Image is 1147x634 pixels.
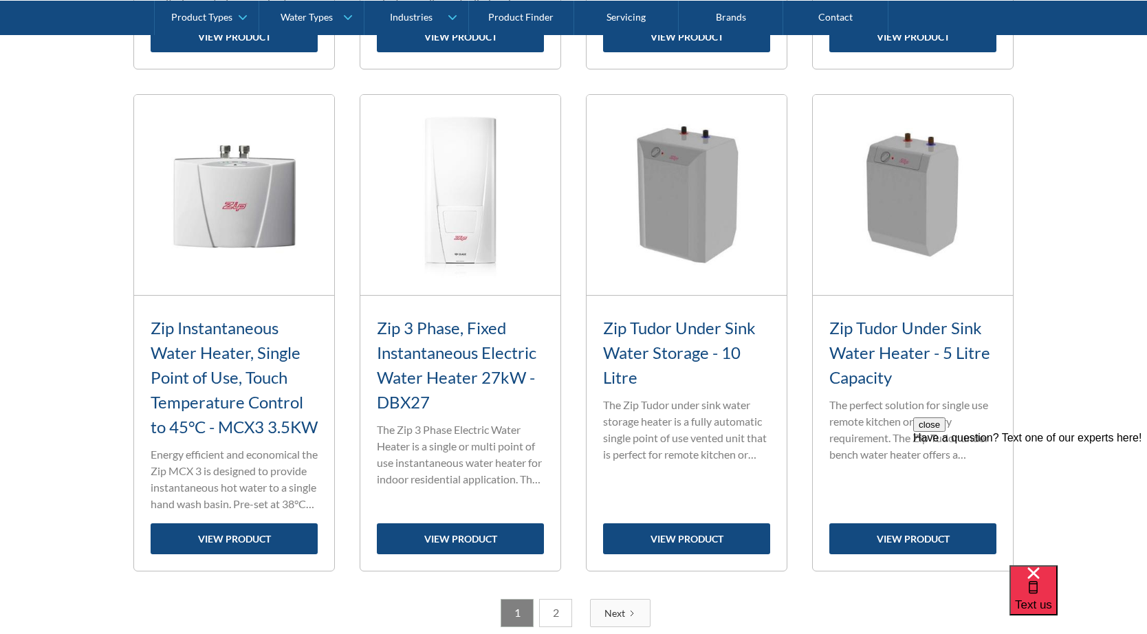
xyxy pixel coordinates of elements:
[151,21,318,52] a: view product
[829,316,996,390] h3: Zip Tudor Under Sink Water Heater - 5 Litre Capacity
[539,599,572,627] a: 2
[151,446,318,512] p: Energy efficient and economical the Zip MCX 3 is designed to provide instantaneous hot water to a...
[913,417,1147,582] iframe: podium webchat widget prompt
[377,422,544,488] p: The Zip 3 Phase Electric Water Heater is a single or multi point of use instantaneous water heate...
[603,397,770,463] p: The Zip Tudor under sink water storage heater is a fully automatic single point of use vented uni...
[151,316,318,439] h3: Zip Instantaneous Water Heater, Single Point of Use, Touch Temperature Control to 45°C - MCX3 3.5KW
[377,523,544,554] a: view product
[829,397,996,463] p: The perfect solution for single use remote kitchen or laundry requirement. The Zip Tudor under be...
[813,95,1013,295] img: Zip Tudor Under Sink Water Heater - 5 Litre Capacity
[603,316,770,390] h3: Zip Tudor Under Sink Water Storage - 10 Litre
[604,606,625,620] div: Next
[603,523,770,554] a: view product
[587,95,787,295] img: Zip Tudor Under Sink Water Storage - 10 Litre
[171,11,232,23] div: Product Types
[377,316,544,415] h3: Zip 3 Phase, Fixed Instantaneous Electric Water Heater 27kW - DBX27
[377,21,544,52] a: view product
[390,11,433,23] div: Industries
[829,523,996,554] a: view product
[360,95,560,295] img: Zip 3 Phase, Fixed Instantaneous Electric Water Heater 27kW - DBX27
[281,11,333,23] div: Water Types
[829,21,996,52] a: view product
[151,523,318,554] a: view product
[134,95,334,295] img: Zip Instantaneous Water Heater, Single Point of Use, Touch Temperature Control to 45°C - MCX3 3.5KW
[133,599,1014,627] div: List
[603,21,770,52] a: view product
[1009,565,1147,634] iframe: podium webchat widget bubble
[590,599,651,627] a: Next Page
[501,599,534,627] a: 1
